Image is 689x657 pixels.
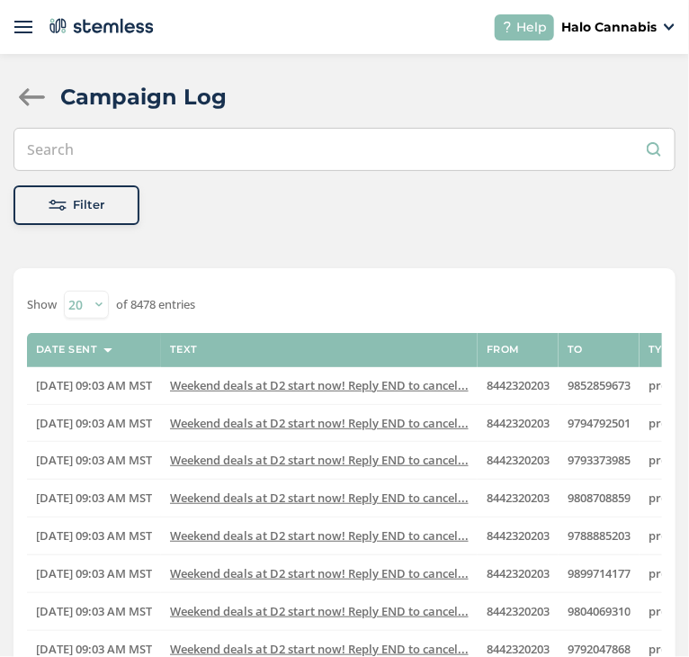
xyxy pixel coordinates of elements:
[36,378,152,393] label: 10/10/2025 09:03 AM MST
[170,377,469,393] span: Weekend deals at D2 start now! Reply END to cancel...
[568,416,631,431] label: 9794792501
[487,416,550,431] label: 8442320203
[46,13,154,40] img: logo-dark-0685b13c.svg
[170,566,469,581] label: Weekend deals at D2 start now! Reply END to cancel...
[568,566,631,581] label: 9899714177
[170,490,469,506] label: Weekend deals at D2 start now! Reply END to cancel...
[568,641,631,657] span: 9792047868
[599,571,689,657] iframe: Chat Widget
[36,453,152,468] label: 10/10/2025 09:03 AM MST
[170,604,469,619] label: Weekend deals at D2 start now! Reply END to cancel...
[170,453,469,468] label: Weekend deals at D2 start now! Reply END to cancel...
[487,604,550,619] label: 8442320203
[487,453,550,468] label: 8442320203
[170,416,469,431] label: Weekend deals at D2 start now! Reply END to cancel...
[13,185,139,225] button: Filter
[13,128,676,171] input: Search
[568,415,631,431] span: 9794792501
[36,565,152,581] span: [DATE] 09:03 AM MST
[170,565,469,581] span: Weekend deals at D2 start now! Reply END to cancel...
[170,527,469,544] span: Weekend deals at D2 start now! Reply END to cancel...
[170,641,469,657] span: Weekend deals at D2 start now! Reply END to cancel...
[36,490,152,506] label: 10/10/2025 09:03 AM MST
[561,18,657,37] p: Halo Cannabis
[116,296,195,314] label: of 8478 entries
[487,527,550,544] span: 8442320203
[36,642,152,657] label: 10/10/2025 09:03 AM MST
[170,642,469,657] label: Weekend deals at D2 start now! Reply END to cancel...
[568,490,631,506] label: 9808708859
[664,23,675,31] img: icon_down-arrow-small-66adaf34.svg
[568,453,631,468] label: 9793373985
[487,642,550,657] label: 8442320203
[36,416,152,431] label: 10/10/2025 09:03 AM MST
[568,527,631,544] span: 9788885203
[502,22,513,32] img: icon-help-white-03924b79.svg
[36,603,152,619] span: [DATE] 09:03 AM MST
[568,452,631,468] span: 9793373985
[649,344,676,355] label: Type
[170,344,198,355] label: Text
[568,642,631,657] label: 9792047868
[487,528,550,544] label: 8442320203
[487,377,550,393] span: 8442320203
[487,603,550,619] span: 8442320203
[487,344,520,355] label: From
[36,528,152,544] label: 10/10/2025 09:03 AM MST
[487,452,550,468] span: 8442320203
[36,415,152,431] span: [DATE] 09:03 AM MST
[568,378,631,393] label: 9852859673
[170,528,469,544] label: Weekend deals at D2 start now! Reply END to cancel...
[487,415,550,431] span: 8442320203
[74,196,105,214] span: Filter
[487,565,550,581] span: 8442320203
[170,603,469,619] span: Weekend deals at D2 start now! Reply END to cancel...
[36,527,152,544] span: [DATE] 09:03 AM MST
[36,604,152,619] label: 10/10/2025 09:03 AM MST
[27,296,57,314] label: Show
[170,452,469,468] span: Weekend deals at D2 start now! Reply END to cancel...
[568,344,583,355] label: To
[170,415,469,431] span: Weekend deals at D2 start now! Reply END to cancel...
[36,452,152,468] span: [DATE] 09:03 AM MST
[487,490,550,506] label: 8442320203
[487,566,550,581] label: 8442320203
[36,490,152,506] span: [DATE] 09:03 AM MST
[36,566,152,581] label: 10/10/2025 09:03 AM MST
[103,348,112,353] img: icon-sort-1e1d7615.svg
[36,377,152,393] span: [DATE] 09:03 AM MST
[568,604,631,619] label: 9804069310
[170,378,469,393] label: Weekend deals at D2 start now! Reply END to cancel...
[36,641,152,657] span: [DATE] 09:03 AM MST
[14,18,32,36] img: icon-menu-open-1b7a8edd.svg
[516,18,547,37] span: Help
[487,378,550,393] label: 8442320203
[487,641,550,657] span: 8442320203
[568,528,631,544] label: 9788885203
[568,565,631,581] span: 9899714177
[36,344,98,355] label: Date Sent
[568,603,631,619] span: 9804069310
[568,377,631,393] span: 9852859673
[60,81,227,113] h2: Campaign Log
